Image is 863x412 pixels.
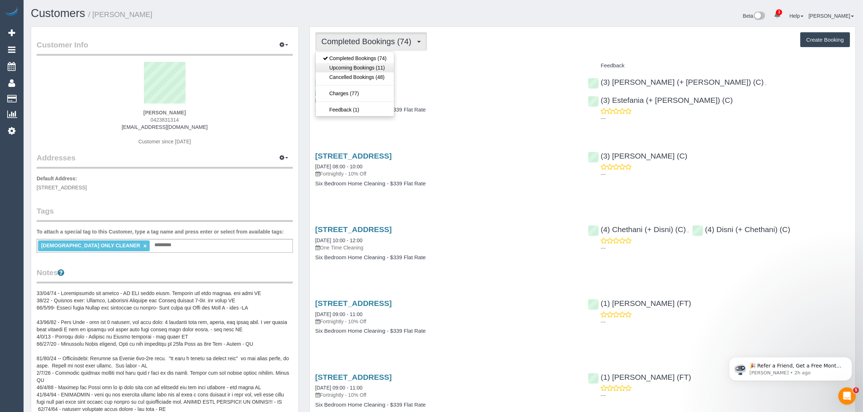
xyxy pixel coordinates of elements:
strong: [PERSON_NAME] [144,110,186,115]
h4: Six Bedroom Home Cleaning - $339 Flat Rate [315,107,577,113]
span: Completed Bookings (74) [321,37,415,46]
small: / [PERSON_NAME] [88,10,153,18]
p: Fortnightly - 10% Off [315,170,577,177]
a: Help [789,13,804,19]
a: [PERSON_NAME] [809,13,854,19]
p: Fortnightly - 10% Off [315,318,577,325]
p: --- [601,392,850,399]
p: Fortnightly - 10% Off [315,391,577,399]
legend: Tags [37,206,293,222]
a: (4) Disni (+ Chethani) (C) [692,225,790,234]
span: [DEMOGRAPHIC_DATA] ONLY CLEANER [41,243,140,248]
span: 3 [776,9,782,15]
h4: Six Bedroom Home Cleaning - $339 Flat Rate [315,255,577,261]
span: , [765,80,767,86]
a: [STREET_ADDRESS] [315,299,392,307]
a: [EMAIL_ADDRESS][DOMAIN_NAME] [122,124,208,130]
legend: Notes [37,267,293,283]
a: Upcoming Bookings (11) [316,63,394,72]
a: (3) Estefania (+ [PERSON_NAME]) (C) [588,96,733,104]
span: Customer since [DATE] [138,139,191,144]
label: Default Address: [37,175,77,182]
p: --- [601,171,850,178]
label: To attach a special tag to this Customer, type a tag name and press enter or select from availabl... [37,228,284,235]
iframe: Intercom live chat [838,387,856,405]
p: --- [601,115,850,122]
p: --- [601,318,850,325]
a: [STREET_ADDRESS] [315,373,392,381]
a: (3) [PERSON_NAME] (+ [PERSON_NAME]) (C) [588,78,764,86]
a: [DATE] 09:00 - 11:00 [315,385,362,391]
a: 3 [770,7,784,23]
h4: Feedback [588,63,850,69]
a: [STREET_ADDRESS] [315,152,392,160]
p: --- [601,244,850,252]
a: (3) [PERSON_NAME] (C) [588,152,687,160]
a: Completed Bookings (74) [316,54,394,63]
a: Feedback (1) [316,105,394,114]
img: New interface [753,12,765,21]
button: Completed Bookings (74) [315,32,427,51]
a: (1) [PERSON_NAME] (FT) [588,299,691,307]
h4: Six Bedroom Home Cleaning - $339 Flat Rate [315,328,577,334]
a: (4) Chethani (+ Disni) (C) [588,225,686,234]
a: × [144,243,147,249]
a: Customers [31,7,85,20]
a: Beta [743,13,766,19]
legend: Customer Info [37,39,293,56]
span: 5 [853,387,859,393]
a: Cancelled Bookings (48) [316,72,394,82]
a: [DATE] 08:00 - 10:00 [315,164,362,169]
span: , [687,227,689,233]
h4: Six Bedroom Home Cleaning - $339 Flat Rate [315,181,577,187]
iframe: Intercom notifications message [718,342,863,392]
h4: Six Bedroom Home Cleaning - $339 Flat Rate [315,402,577,408]
a: (1) [PERSON_NAME] (FT) [588,373,691,381]
a: [DATE] 10:00 - 12:00 [315,237,362,243]
a: [STREET_ADDRESS] [315,225,392,234]
p: Fortnightly - 10% Off [315,97,577,104]
a: Charges (77) [316,89,394,98]
span: [STREET_ADDRESS] [37,185,87,190]
p: One Time Cleaning [315,244,577,251]
h4: Service [315,63,577,69]
button: Create Booking [800,32,850,47]
a: [DATE] 09:00 - 11:00 [315,311,362,317]
span: 0423831314 [150,117,179,123]
img: Automaid Logo [4,7,19,17]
